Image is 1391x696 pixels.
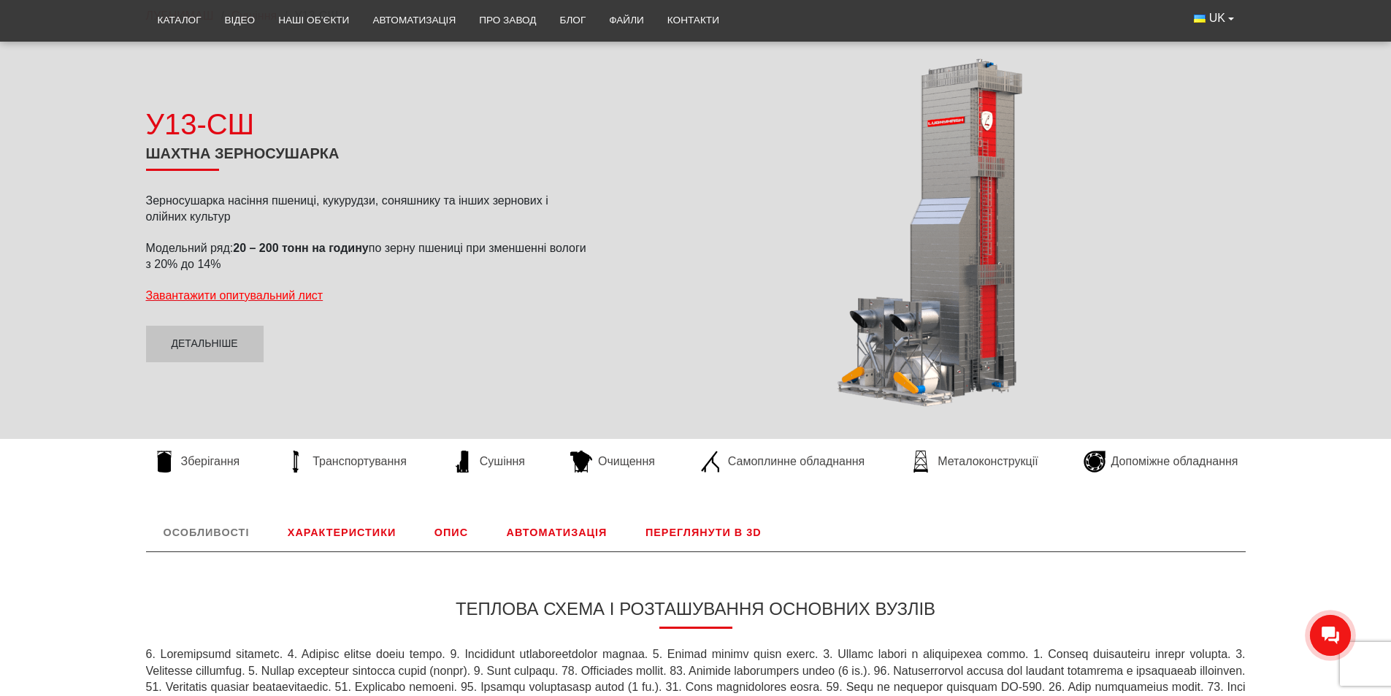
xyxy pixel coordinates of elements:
[563,451,662,473] a: Очищення
[146,145,591,171] h1: Шахтна зерносушарка
[489,513,625,551] a: Автоматизація
[1209,10,1225,26] span: UK
[548,4,597,37] a: Блог
[597,4,656,37] a: Файли
[938,454,1038,470] span: Металоконструкції
[267,4,361,37] a: Наші об’єкти
[270,513,413,551] a: Характеристики
[233,242,368,254] strong: 20 – 200 тонн на годину
[1194,15,1206,23] img: Українська
[467,4,548,37] a: Про завод
[903,451,1045,473] a: Металоконструкції
[146,599,1246,629] h3: Теплова схема і розташування основних вузлів
[1076,451,1246,473] a: Допоміжне обладнання
[181,454,240,470] span: Зберігання
[146,289,323,302] a: Завантажити опитувальний лист
[628,513,779,551] a: Переглянути в 3D
[693,451,872,473] a: Самоплинне обладнання
[480,454,525,470] span: Сушіння
[213,4,267,37] a: Відео
[728,454,865,470] span: Самоплинне обладнання
[146,4,213,37] a: Каталог
[146,451,248,473] a: Зберігання
[1182,4,1245,32] button: UK
[277,451,414,473] a: Транспортування
[1111,454,1238,470] span: Допоміжне обладнання
[146,193,591,226] p: Зерносушарка насіння пшениці, кукурудзи, соняшнику та інших зернових і олійних культур
[417,513,486,551] a: Опис
[598,454,655,470] span: Очищення
[445,451,532,473] a: Сушіння
[361,4,467,37] a: Автоматизація
[656,4,731,37] a: Контакти
[146,513,267,551] a: Особливості
[313,454,407,470] span: Транспортування
[146,240,591,273] p: Модельний ряд: по зерну пшениці при зменшенні вологи з 20% до 14%
[146,104,591,145] div: У13-СШ
[146,326,264,362] a: Детальніше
